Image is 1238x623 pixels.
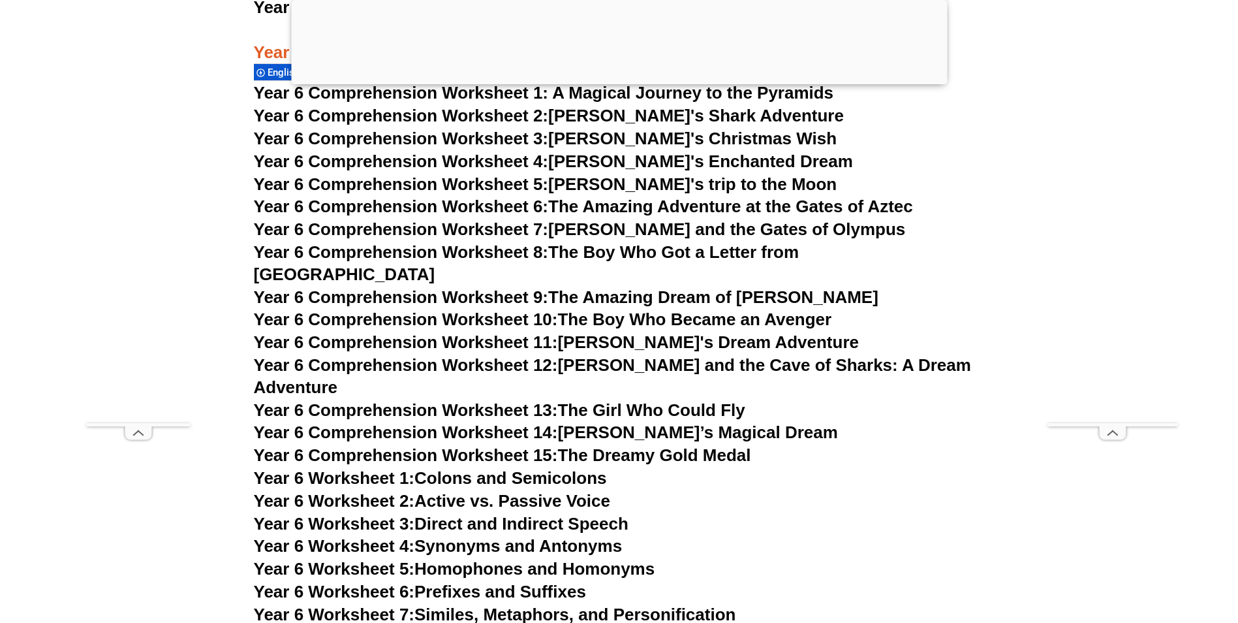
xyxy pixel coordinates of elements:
a: Year 6 Worksheet 2:Active vs. Passive Voice [254,491,610,511]
iframe: Chat Widget [1021,475,1238,623]
a: Year 6 Worksheet 5:Homophones and Homonyms [254,559,655,579]
a: Year 6 Comprehension Worksheet 12:[PERSON_NAME] and the Cave of Sharks: A Dream Adventure [254,355,971,397]
a: Year 6 Comprehension Worksheet 6:The Amazing Adventure at the Gates of Aztec [254,197,913,216]
span: Year 6 Worksheet 1: [254,468,415,488]
span: Year 6 Comprehension Worksheet 7: [254,219,549,239]
a: Year 6 Comprehension Worksheet 1: A Magical Journey to the Pyramids [254,83,834,103]
span: Year 6 Worksheet 5: [254,559,415,579]
span: Year 6 Comprehension Worksheet 2: [254,106,549,125]
span: Year 6 Comprehension Worksheet 11: [254,332,558,352]
a: Year 6 Comprehension Worksheet 13:The Girl Who Could Fly [254,400,745,420]
a: Year 6 Comprehension Worksheet 15:The Dreamy Gold Medal [254,445,751,465]
span: Year 6 Worksheet 2: [254,491,415,511]
span: Year 6 Worksheet 6: [254,582,415,601]
a: Year 6 Comprehension Worksheet 11:[PERSON_NAME]'s Dream Adventure [254,332,859,352]
span: Year 6 Comprehension Worksheet 14: [254,423,558,442]
a: Year 6 Comprehension Worksheet 14:[PERSON_NAME]’s Magical Dream [254,423,838,442]
span: Year 6 Comprehension Worksheet 13: [254,400,558,420]
a: Year 6 Comprehension Worksheet 8:The Boy Who Got a Letter from [GEOGRAPHIC_DATA] [254,242,799,284]
a: Year 6 Comprehension Worksheet 10:The Boy Who Became an Avenger [254,310,832,329]
span: Year 6 Comprehension Worksheet 6: [254,197,549,216]
span: Year 6 Comprehension Worksheet 12: [254,355,558,375]
span: Year 6 Comprehension Worksheet 9: [254,287,549,307]
span: Year 6 Comprehension Worksheet 10: [254,310,558,329]
a: Year 6 Worksheet 3:Direct and Indirect Speech [254,514,628,534]
a: Year 6 Comprehension Worksheet 3:[PERSON_NAME]'s Christmas Wish [254,129,837,148]
span: Year 6 Worksheet 3: [254,514,415,534]
a: Year 6 Worksheet 6:Prefixes and Suffixes [254,582,586,601]
span: Year 6 Comprehension Worksheet 5: [254,174,549,194]
a: Year 6 Comprehension Worksheet 4:[PERSON_NAME]'s Enchanted Dream [254,152,853,171]
div: English tutoring lessons [254,63,376,81]
a: Year 6 Worksheet 4:Synonyms and Antonyms [254,536,623,556]
span: Year 6 Comprehension Worksheet 3: [254,129,549,148]
a: Year 6 Comprehension Worksheet 5:[PERSON_NAME]'s trip to the Moon [254,174,837,194]
span: English tutoring lessons [268,67,378,78]
iframe: Advertisement [1047,31,1178,423]
span: Year 6 Worksheet 4: [254,536,415,556]
a: Year 6 Comprehension Worksheet 2:[PERSON_NAME]'s Shark Adventure [254,106,844,125]
h3: Year 6 English Worksheets [254,20,985,64]
a: Year 6 Comprehension Worksheet 7:[PERSON_NAME] and the Gates of Olympus [254,219,906,239]
a: Year 6 Comprehension Worksheet 9:The Amazing Dream of [PERSON_NAME] [254,287,878,307]
span: Year 6 Comprehension Worksheet 8: [254,242,549,262]
span: Year 6 Comprehension Worksheet 4: [254,152,549,171]
span: Year 6 Comprehension Worksheet 15: [254,445,558,465]
a: Year 6 Worksheet 1:Colons and Semicolons [254,468,607,488]
iframe: Advertisement [86,31,191,423]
